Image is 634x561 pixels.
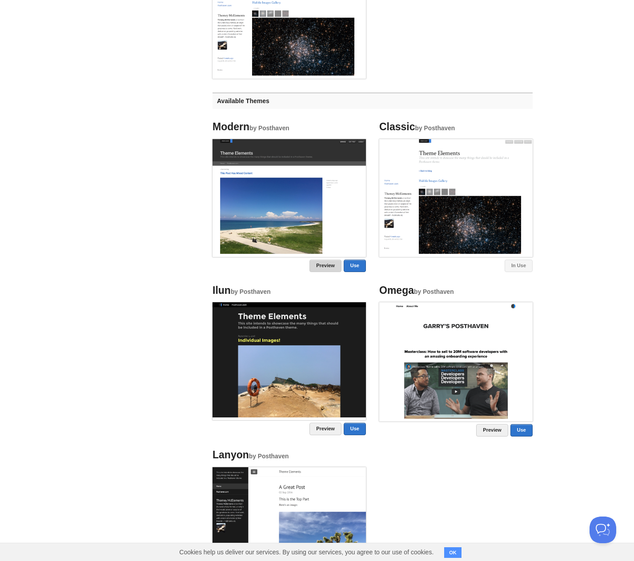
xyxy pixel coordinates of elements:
[213,139,366,254] img: Screenshot
[379,302,533,419] img: Screenshot
[213,285,366,296] h4: Ilun
[213,449,366,461] h4: Lanyon
[213,121,366,132] h4: Modern
[170,543,442,561] span: Cookies help us deliver our services. By using our services, you agree to our use of cookies.
[249,453,289,460] small: by Posthaven
[344,260,366,272] a: Use
[249,125,289,132] small: by Posthaven
[213,92,533,109] h3: Available Themes
[414,289,454,295] small: by Posthaven
[415,125,455,132] small: by Posthaven
[379,139,533,254] img: Screenshot
[510,424,533,437] a: Use
[444,547,461,558] button: OK
[309,423,341,435] a: Preview
[231,289,271,295] small: by Posthaven
[476,424,508,437] a: Preview
[590,517,616,543] iframe: Help Scout Beacon - Open
[505,260,533,272] a: In Use
[309,260,341,272] a: Preview
[213,302,366,417] img: Screenshot
[379,121,533,132] h4: Classic
[344,423,366,435] a: Use
[379,285,533,296] h4: Omega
